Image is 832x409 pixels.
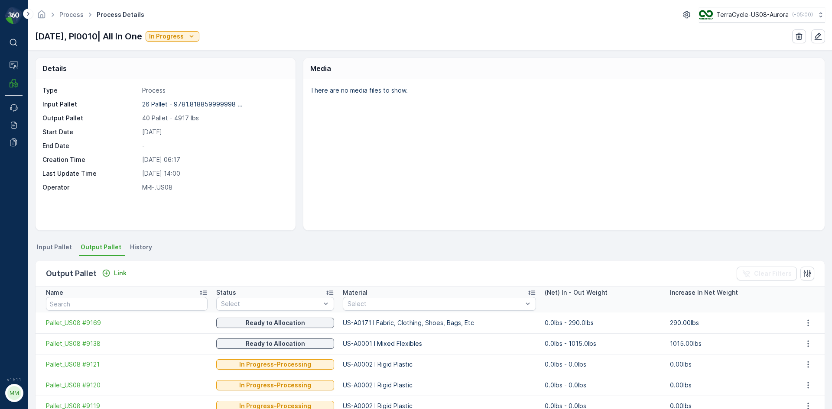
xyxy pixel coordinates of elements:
p: US-A0002 I Rigid Plastic [343,381,536,390]
p: Process [142,86,286,95]
input: Search [46,297,208,311]
p: 0.00lbs [670,360,786,369]
button: Clear Filters [737,267,797,280]
a: Pallet_US08 #9120 [46,381,208,390]
p: Material [343,288,367,297]
p: 1015.00lbs [670,339,786,348]
button: In Progress-Processing [216,359,334,370]
p: ( -05:00 ) [792,11,813,18]
button: Ready to Allocation [216,338,334,349]
button: MM [5,384,23,402]
p: 0.0lbs - 1015.0lbs [545,339,661,348]
p: In Progress-Processing [239,360,311,369]
p: US-A0002 I Rigid Plastic [343,360,536,369]
p: US-A0171 I Fabric, Clothing, Shoes, Bags, Etc [343,319,536,327]
p: Media [310,63,331,74]
p: - [142,142,286,150]
p: 0.0lbs - 0.0lbs [545,381,661,390]
p: MRF.US08 [142,183,286,192]
p: Operator [42,183,139,192]
p: Ready to Allocation [246,319,305,327]
p: 26 Pallet - 9781.818859999998 ... [142,100,243,108]
a: Pallet_US08 #9138 [46,339,208,348]
p: [DATE] 14:00 [142,169,286,178]
p: Output Pallet [46,267,97,280]
p: Status [216,288,236,297]
img: image_ci7OI47.png [699,10,713,19]
p: In Progress [149,32,184,41]
p: Start Date [42,128,139,136]
p: Input Pallet [42,100,139,109]
p: 0.0lbs - 0.0lbs [545,360,661,369]
p: Last Update Time [42,169,139,178]
button: Link [98,268,130,278]
span: v 1.51.1 [5,377,23,382]
p: [DATE], PI0010| All In One [35,30,142,43]
p: Select [221,300,321,308]
p: Link [114,269,127,277]
p: There are no media files to show. [310,86,816,95]
p: 0.00lbs [670,381,786,390]
div: MM [7,386,21,400]
p: [DATE] [142,128,286,136]
p: [DATE] 06:17 [142,155,286,164]
p: Creation Time [42,155,139,164]
a: Homepage [37,13,46,20]
p: Ready to Allocation [246,339,305,348]
button: TerraCycle-US08-Aurora(-05:00) [699,7,825,23]
a: Pallet_US08 #9121 [46,360,208,369]
p: Clear Filters [754,269,792,278]
span: Process Details [95,10,146,19]
p: (Net) In - Out Weight [545,288,608,297]
p: Name [46,288,63,297]
button: In Progress-Processing [216,380,334,390]
button: In Progress [146,31,199,42]
p: 0.0lbs - 290.0lbs [545,319,661,327]
span: Input Pallet [37,243,72,251]
p: End Date [42,142,139,150]
button: Ready to Allocation [216,318,334,328]
p: Details [42,63,67,74]
a: Process [59,11,84,18]
p: Select [348,300,523,308]
p: 40 Pallet - 4917 lbs [142,114,286,122]
img: logo [5,7,23,24]
span: History [130,243,152,251]
p: Output Pallet [42,114,139,122]
a: Pallet_US08 #9169 [46,319,208,327]
p: US-A0001 I Mixed Flexibles [343,339,536,348]
p: Type [42,86,139,95]
p: 290.00lbs [670,319,786,327]
p: Increase In Net Weight [670,288,738,297]
p: TerraCycle-US08-Aurora [716,10,789,19]
p: In Progress-Processing [239,381,311,390]
span: Output Pallet [81,243,121,251]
